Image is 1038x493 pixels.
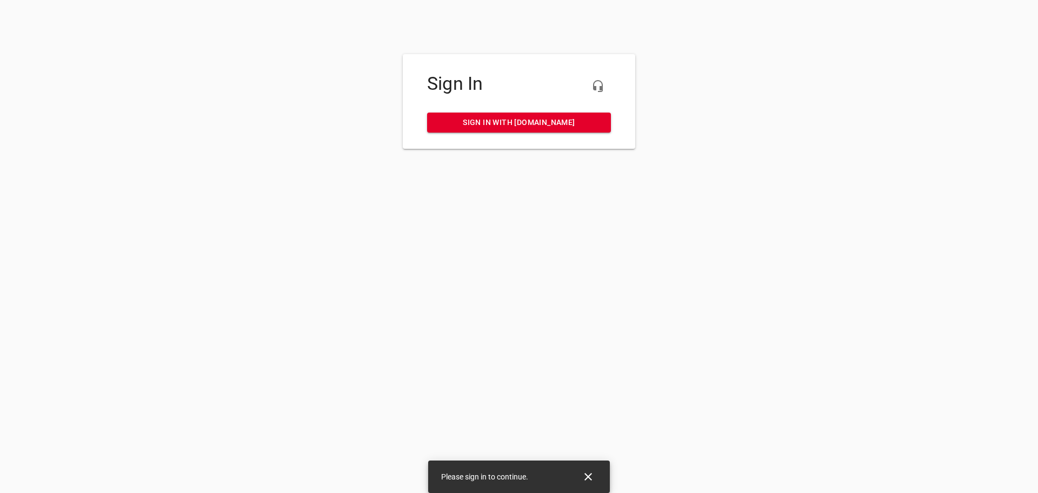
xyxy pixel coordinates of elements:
[585,73,611,99] button: Live Chat
[427,113,611,133] a: Sign in with [DOMAIN_NAME]
[441,472,528,481] span: Please sign in to continue.
[575,464,601,490] button: Close
[427,73,611,95] h4: Sign In
[436,116,602,129] span: Sign in with [DOMAIN_NAME]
